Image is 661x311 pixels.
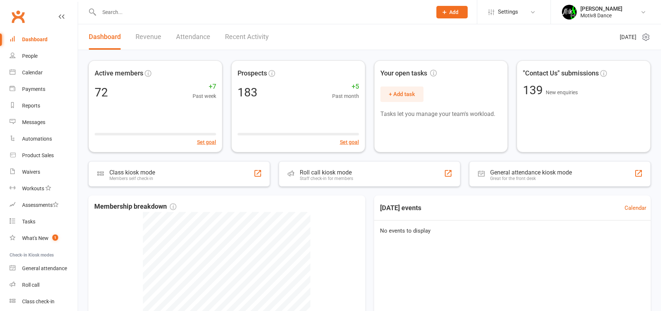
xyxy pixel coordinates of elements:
div: Roll call [22,282,39,288]
span: [DATE] [620,33,636,42]
div: General attendance kiosk mode [490,169,572,176]
img: thumb_image1679272194.png [562,5,577,20]
div: Product Sales [22,152,54,158]
div: Staff check-in for members [300,176,353,181]
a: Workouts [10,180,78,197]
a: Calendar [625,204,646,212]
div: Messages [22,119,45,125]
a: Clubworx [9,7,27,26]
div: Reports [22,103,40,109]
span: 139 [523,83,546,97]
a: Roll call [10,277,78,293]
a: Waivers [10,164,78,180]
div: What's New [22,235,49,241]
div: Waivers [22,169,40,175]
a: Attendance [176,24,210,50]
div: Class kiosk mode [109,169,155,176]
a: Class kiosk mode [10,293,78,310]
a: Payments [10,81,78,98]
span: Membership breakdown [94,201,176,212]
span: +7 [193,81,216,92]
a: Tasks [10,213,78,230]
div: Motiv8 Dance [580,12,622,19]
div: Roll call kiosk mode [300,169,353,176]
span: 1 [52,234,58,241]
div: Payments [22,86,45,92]
button: + Add task [380,86,423,102]
a: General attendance kiosk mode [10,260,78,277]
span: Prospects [238,68,267,79]
span: Past week [193,92,216,100]
a: Revenue [136,24,161,50]
button: Add [436,6,468,18]
span: Past month [332,92,359,100]
a: Recent Activity [225,24,269,50]
a: Product Sales [10,147,78,164]
div: Assessments [22,202,59,208]
a: Dashboard [89,24,121,50]
button: Set goal [197,138,216,146]
div: Great for the front desk [490,176,572,181]
a: Automations [10,131,78,147]
div: 72 [95,86,108,98]
div: Calendar [22,70,43,75]
p: Tasks let you manage your team's workload. [380,109,502,119]
a: What's New1 [10,230,78,247]
div: Members self check-in [109,176,155,181]
span: Add [449,9,458,15]
h3: [DATE] events [374,201,427,215]
div: People [22,53,38,59]
a: Dashboard [10,31,78,48]
button: Set goal [340,138,359,146]
div: Workouts [22,185,44,191]
div: Tasks [22,219,35,225]
span: "Contact Us" submissions [523,68,599,79]
div: Dashboard [22,36,48,42]
span: Settings [498,4,518,20]
div: [PERSON_NAME] [580,6,622,12]
div: Class check-in [22,298,55,304]
a: People [10,48,78,64]
a: Assessments [10,197,78,213]
div: No events to display [371,220,654,241]
div: General attendance [22,265,67,271]
a: Reports [10,98,78,114]
div: 183 [238,86,257,98]
a: Calendar [10,64,78,81]
div: Automations [22,136,52,142]
a: Messages [10,114,78,131]
input: Search... [97,7,427,17]
span: Active members [95,68,143,79]
span: Your open tasks [380,68,437,79]
span: New enquiries [546,89,578,95]
span: +5 [332,81,359,92]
